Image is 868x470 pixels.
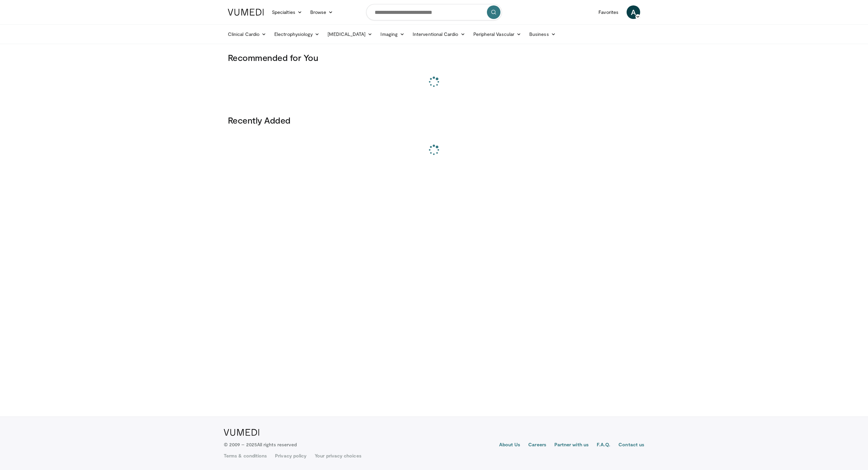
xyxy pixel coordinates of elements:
[315,452,361,459] a: Your privacy choices
[275,452,307,459] a: Privacy policy
[257,442,297,447] span: All rights reserved
[323,27,376,41] a: [MEDICAL_DATA]
[224,27,270,41] a: Clinical Cardio
[627,5,640,19] a: A
[366,4,502,20] input: Search topics, interventions
[618,441,644,449] a: Contact us
[597,441,610,449] a: F.A.Q.
[525,27,560,41] a: Business
[376,27,409,41] a: Imaging
[528,441,546,449] a: Careers
[268,5,306,19] a: Specialties
[409,27,469,41] a: Interventional Cardio
[270,27,323,41] a: Electrophysiology
[224,429,259,436] img: VuMedi Logo
[469,27,525,41] a: Peripheral Vascular
[228,9,264,16] img: VuMedi Logo
[499,441,520,449] a: About Us
[594,5,623,19] a: Favorites
[228,115,640,126] h3: Recently Added
[228,52,640,63] h3: Recommended for You
[224,441,297,448] p: © 2009 – 2025
[554,441,589,449] a: Partner with us
[306,5,337,19] a: Browse
[224,452,267,459] a: Terms & conditions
